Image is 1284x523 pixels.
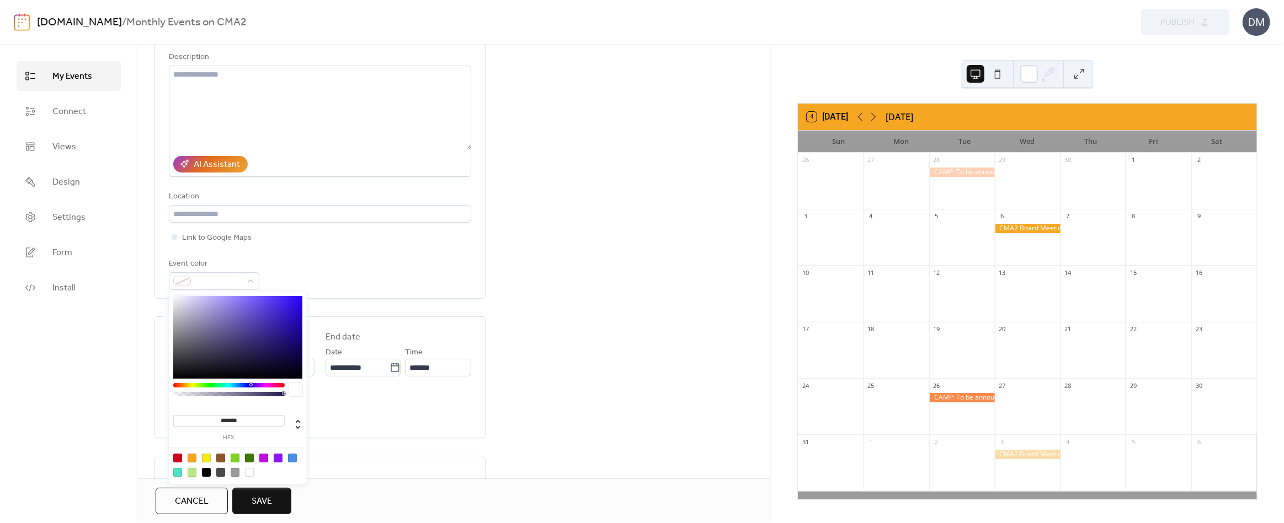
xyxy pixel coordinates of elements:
[1129,268,1137,277] div: 15
[202,468,211,477] div: #000000
[998,438,1006,446] div: 3
[188,454,196,462] div: #F5A623
[1195,212,1203,220] div: 9
[1243,8,1270,36] div: DM
[1195,268,1203,277] div: 16
[933,325,941,333] div: 19
[998,268,1006,277] div: 13
[17,132,121,161] a: Views
[1129,156,1137,164] div: 1
[1129,212,1137,220] div: 8
[274,454,283,462] div: #9013FE
[169,257,257,271] div: Event color
[52,176,80,189] span: Design
[933,131,996,153] div: Tue
[52,141,76,154] span: Views
[996,131,1059,153] div: Wed
[1064,268,1072,277] div: 14
[17,238,121,267] a: Form
[929,393,995,402] div: CAMP: To be announced
[231,468,239,477] div: #9B9B9B
[245,454,254,462] div: #417505
[801,438,809,446] div: 31
[17,96,121,126] a: Connect
[801,381,809,390] div: 24
[801,268,809,277] div: 10
[1064,438,1072,446] div: 4
[52,70,92,83] span: My Events
[173,454,182,462] div: #D0021B
[867,381,875,390] div: 25
[17,167,121,197] a: Design
[173,156,248,172] button: AI Assistant
[252,495,272,508] span: Save
[17,61,121,91] a: My Events
[122,12,126,33] b: /
[216,468,225,477] div: #4A4A4A
[173,468,182,477] div: #50E3C2
[52,246,72,260] span: Form
[998,325,1006,333] div: 20
[1185,131,1248,153] div: Sat
[998,156,1006,164] div: 29
[1064,212,1072,220] div: 7
[188,468,196,477] div: #B8E986
[326,346,342,359] span: Date
[1195,438,1203,446] div: 6
[998,212,1006,220] div: 6
[1195,381,1203,390] div: 30
[867,156,875,164] div: 27
[259,454,268,462] div: #BD10E0
[807,131,870,153] div: Sun
[169,190,469,203] div: Location
[326,331,360,344] div: End date
[1195,325,1203,333] div: 23
[933,381,941,390] div: 26
[245,468,254,477] div: #FFFFFF
[405,346,423,359] span: Time
[182,231,252,245] span: Link to Google Maps
[1059,131,1122,153] div: Thu
[52,211,86,224] span: Settings
[803,109,852,125] button: 4[DATE]
[1195,156,1203,164] div: 2
[929,168,995,177] div: CAMP: To be announced
[1064,156,1072,164] div: 30
[801,212,809,220] div: 3
[14,13,30,31] img: logo
[52,282,75,295] span: Install
[995,224,1061,233] div: CMA2 Board Meeting
[933,212,941,220] div: 5
[37,12,122,33] a: [DOMAIN_NAME]
[17,202,121,232] a: Settings
[1064,325,1072,333] div: 21
[801,325,809,333] div: 17
[1129,438,1137,446] div: 5
[52,105,86,118] span: Connect
[1129,381,1137,390] div: 29
[216,454,225,462] div: #8B572A
[933,268,941,277] div: 12
[886,110,913,123] div: [DATE]
[288,454,297,462] div: #4A90E2
[156,488,228,514] button: Cancel
[232,488,291,514] button: Save
[867,268,875,277] div: 11
[1064,381,1072,390] div: 28
[867,212,875,220] div: 4
[194,158,240,171] div: AI Assistant
[933,156,941,164] div: 28
[801,156,809,164] div: 26
[933,438,941,446] div: 2
[169,51,469,64] div: Description
[867,325,875,333] div: 18
[998,381,1006,390] div: 27
[202,454,211,462] div: #F8E71C
[173,435,285,441] label: hex
[870,131,933,153] div: Mon
[231,454,239,462] div: #7ED321
[1129,325,1137,333] div: 22
[867,438,875,446] div: 1
[995,450,1061,459] div: CMA2 Board Meeting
